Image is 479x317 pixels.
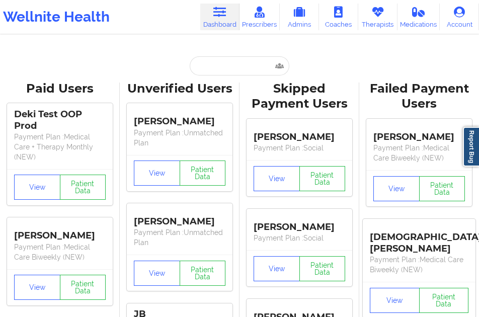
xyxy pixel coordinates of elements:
[60,175,106,200] button: Patient Data
[14,275,60,300] button: View
[370,288,420,313] button: View
[127,81,232,97] div: Unverified Users
[60,275,106,300] button: Patient Data
[254,143,345,153] p: Payment Plan : Social
[134,109,225,128] div: [PERSON_NAME]
[463,127,479,167] a: Report Bug
[419,176,465,201] button: Patient Data
[14,242,106,262] p: Payment Plan : Medical Care Biweekly (NEW)
[200,4,239,30] a: Dashboard
[319,4,358,30] a: Coaches
[134,161,180,186] button: View
[254,214,345,233] div: [PERSON_NAME]
[7,81,113,97] div: Paid Users
[254,256,300,281] button: View
[299,256,346,281] button: Patient Data
[239,4,280,30] a: Prescribers
[254,124,345,143] div: [PERSON_NAME]
[397,4,440,30] a: Medications
[419,288,469,313] button: Patient Data
[14,175,60,200] button: View
[134,208,225,227] div: [PERSON_NAME]
[134,261,180,286] button: View
[134,227,225,248] p: Payment Plan : Unmatched Plan
[373,124,465,143] div: [PERSON_NAME]
[134,128,225,148] p: Payment Plan : Unmatched Plan
[370,255,468,275] p: Payment Plan : Medical Care Biweekly (NEW)
[247,81,352,112] div: Skipped Payment Users
[254,233,345,243] p: Payment Plan : Social
[370,224,468,255] div: [DEMOGRAPHIC_DATA][PERSON_NAME]
[14,223,106,242] div: [PERSON_NAME]
[299,166,346,191] button: Patient Data
[14,109,106,132] div: Deki Test OOP Prod
[280,4,319,30] a: Admins
[373,143,465,163] p: Payment Plan : Medical Care Biweekly (NEW)
[180,161,226,186] button: Patient Data
[440,4,479,30] a: Account
[254,166,300,191] button: View
[373,176,420,201] button: View
[358,4,397,30] a: Therapists
[366,81,472,112] div: Failed Payment Users
[14,132,106,162] p: Payment Plan : Medical Care + Therapy Monthly (NEW)
[180,261,226,286] button: Patient Data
